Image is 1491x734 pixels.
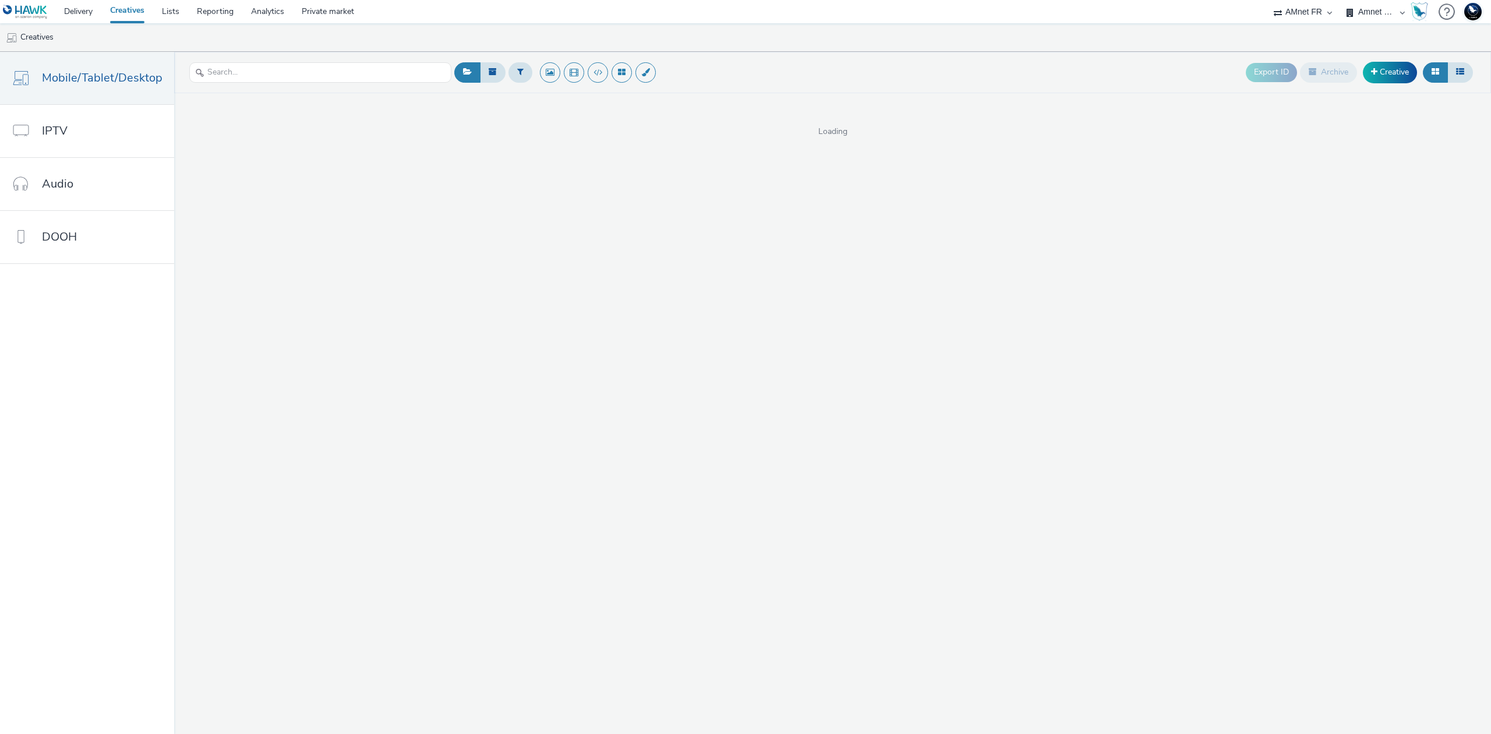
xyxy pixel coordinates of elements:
a: Creative [1363,62,1417,83]
span: DOOH [42,228,77,245]
button: Grid [1423,62,1448,82]
img: Hawk Academy [1411,2,1428,21]
img: mobile [6,32,17,44]
span: Loading [174,126,1491,137]
a: Hawk Academy [1411,2,1433,21]
input: Search... [189,62,451,83]
img: Support Hawk [1464,3,1482,20]
button: Table [1447,62,1473,82]
span: Mobile/Tablet/Desktop [42,69,162,86]
span: Audio [42,175,73,192]
span: IPTV [42,122,68,139]
button: Archive [1300,62,1357,82]
img: undefined Logo [3,5,48,19]
button: Export ID [1246,63,1297,82]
